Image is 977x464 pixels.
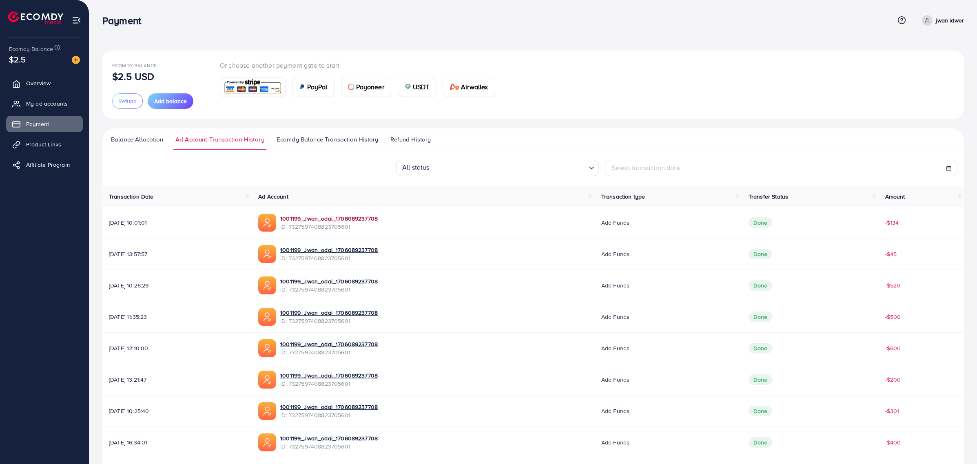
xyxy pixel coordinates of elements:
[109,407,245,415] span: [DATE] 10:25:40
[885,250,897,258] span: -$45
[936,15,964,25] p: jwan idwer
[220,77,286,97] a: card
[148,93,193,109] button: Add balance
[885,219,899,227] span: -$134
[413,82,430,92] span: USDT
[6,157,83,173] a: Affiliate Program
[8,11,63,24] img: logo
[307,82,328,92] span: PayPal
[749,217,773,228] span: Done
[220,60,502,70] p: Or choose another payment gate to start
[749,249,773,259] span: Done
[280,442,378,451] span: ID: 7327597408823705601
[280,371,378,380] a: 1001199_Jwan_odai_1706089237708
[6,75,83,91] a: Overview
[109,250,245,258] span: [DATE] 13:57:57
[432,161,585,174] input: Search for option
[258,339,276,357] img: ic-ads-acc.e4c84228.svg
[26,120,49,128] span: Payment
[749,280,773,291] span: Done
[280,246,378,254] a: 1001199_Jwan_odai_1706089237708
[942,427,971,458] iframe: Chat
[885,192,905,201] span: Amount
[175,135,264,144] span: Ad Account Transaction History
[258,402,276,420] img: ic-ads-acc.e4c84228.svg
[461,82,488,92] span: Airwallex
[601,281,629,289] span: Add funds
[390,135,431,144] span: Refund History
[26,140,61,148] span: Product Links
[280,411,378,419] span: ID: 7327597408823705601
[299,84,306,90] img: card
[26,99,68,108] span: My ad accounts
[258,276,276,294] img: ic-ads-acc.e4c84228.svg
[280,380,378,388] span: ID: 7327597408823705601
[885,438,901,446] span: -$400
[601,376,629,384] span: Add funds
[601,438,629,446] span: Add funds
[885,344,901,352] span: -$600
[749,192,788,201] span: Transfer Status
[26,161,70,169] span: Affiliate Program
[601,219,629,227] span: Add funds
[601,344,629,352] span: Add funds
[749,437,773,448] span: Done
[396,160,598,176] div: Search for option
[112,71,154,81] p: $2.5 USD
[601,192,645,201] span: Transaction type
[280,403,378,411] a: 1001199_Jwan_odai_1706089237708
[348,84,354,90] img: card
[749,343,773,354] span: Done
[292,77,335,97] a: cardPayPal
[223,78,283,96] img: card
[109,313,245,321] span: [DATE] 11:35:23
[280,254,378,262] span: ID: 7327597408823705601
[612,163,680,172] span: Select transaction date
[109,376,245,384] span: [DATE] 13:21:47
[280,223,378,231] span: ID: 7327597408823705601
[405,84,411,90] img: card
[280,340,378,348] a: 1001199_Jwan_odai_1706089237708
[6,136,83,152] a: Product Links
[109,219,245,227] span: [DATE] 10:01:01
[280,309,378,317] a: 1001199_Jwan_odai_1706089237708
[72,56,80,64] img: image
[258,214,276,232] img: ic-ads-acc.e4c84228.svg
[280,214,378,223] a: 1001199_Jwan_odai_1706089237708
[72,15,81,25] img: menu
[258,245,276,263] img: ic-ads-acc.e4c84228.svg
[280,434,378,442] a: 1001199_Jwan_odai_1706089237708
[341,77,391,97] a: cardPayoneer
[280,277,378,285] a: 1001199_Jwan_odai_1706089237708
[258,433,276,451] img: ic-ads-acc.e4c84228.svg
[885,313,901,321] span: -$500
[109,281,245,289] span: [DATE] 10:26:29
[885,407,899,415] span: -$301
[450,84,459,90] img: card
[885,281,901,289] span: -$520
[258,308,276,326] img: ic-ads-acc.e4c84228.svg
[280,317,378,325] span: ID: 7327597408823705601
[356,82,384,92] span: Payoneer
[885,376,901,384] span: -$200
[258,192,288,201] span: Ad Account
[6,116,83,132] a: Payment
[112,62,157,69] span: Ecomdy Balance
[112,93,143,109] button: Refund
[443,77,495,97] a: cardAirwallex
[601,313,629,321] span: Add funds
[280,348,378,356] span: ID: 7327597408823705601
[280,285,378,294] span: ID: 7327597408823705601
[398,77,436,97] a: cardUSDT
[258,371,276,389] img: ic-ads-acc.e4c84228.svg
[601,250,629,258] span: Add funds
[749,374,773,385] span: Done
[749,312,773,322] span: Done
[9,53,26,65] span: $2.5
[749,406,773,416] span: Done
[601,407,629,415] span: Add funds
[109,438,245,446] span: [DATE] 16:34:01
[26,79,51,87] span: Overview
[109,344,245,352] span: [DATE] 12:10:00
